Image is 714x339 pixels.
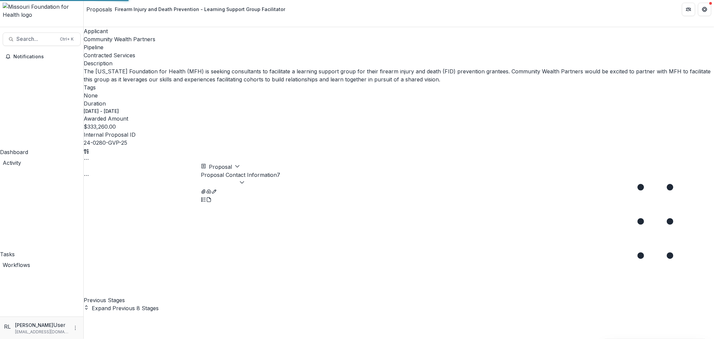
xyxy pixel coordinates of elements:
[84,43,714,51] p: Pipeline
[84,99,714,108] p: Duration
[84,83,714,91] p: Tags
[3,159,21,166] span: Activity
[84,59,714,67] p: Description
[84,115,714,123] p: Awarded Amount
[206,195,212,203] button: PDF view
[84,51,135,59] p: Contracted Services
[209,163,232,170] span: Proposal
[15,322,53,329] p: [PERSON_NAME]
[212,187,217,195] button: Edit as form
[84,304,159,312] button: Expand Previous 8 Stages
[3,3,81,19] img: Missouri Foundation for Health logo
[115,6,285,13] div: Firearm Injury and Death Prevention - Learning Support Group Facilitator
[84,67,714,83] p: The [US_STATE] Foundation for Health (MFH) is seeking consultants to facilitate a learning suppor...
[13,54,78,60] span: Notifications
[3,262,30,268] span: Workflows
[201,172,277,178] span: Proposal Contact Information
[201,195,206,203] button: Plaintext view
[3,51,81,62] button: Notifications
[201,163,240,171] button: Proposal
[84,131,714,139] p: Internal Proposal ID
[201,171,280,187] button: Proposal Contact Information7
[84,296,201,304] h4: Previous Stages
[682,3,695,16] button: Partners
[201,187,206,195] button: View Attached Files
[53,321,66,329] p: User
[84,108,119,115] p: [DATE] - [DATE]
[84,27,714,35] p: Applicant
[86,5,112,13] a: Proposals
[15,329,69,335] p: [EMAIL_ADDRESS][DOMAIN_NAME]
[71,324,79,332] button: More
[86,4,288,14] nav: breadcrumb
[84,171,89,179] button: Toggle View Cancelled Tasks
[59,36,75,43] div: Ctrl + K
[84,36,155,43] a: Community Wealth Partners
[84,123,116,131] p: $333,260.00
[16,36,56,42] span: Search...
[277,172,280,178] span: 7
[698,3,711,16] button: Get Help
[4,323,12,331] div: Rebekah Lerch
[3,32,81,46] button: Search...
[84,139,127,147] p: 24-0280-GVP-25
[84,91,98,99] p: None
